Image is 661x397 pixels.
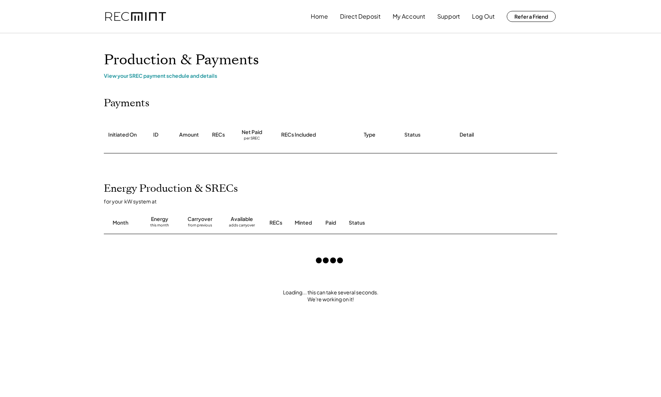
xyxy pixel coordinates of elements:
button: Refer a Friend [507,11,556,22]
div: Loading... this can take several seconds. We're working on it! [97,289,564,303]
div: RECs [212,131,225,138]
div: Type [364,131,375,138]
button: Log Out [472,9,495,24]
button: Direct Deposit [340,9,381,24]
button: My Account [393,9,425,24]
div: Available [231,215,253,223]
div: per SREC [244,136,260,141]
h2: Energy Production & SRECs [104,183,238,195]
div: Detail [460,131,474,138]
button: Support [437,9,460,24]
div: Carryover [188,215,212,223]
div: Month [113,219,128,226]
h1: Production & Payments [104,51,557,69]
h2: Payments [104,97,150,110]
div: Paid [325,219,336,226]
img: recmint-logotype%403x.png [105,12,166,21]
div: Energy [151,215,168,223]
div: Status [349,219,473,226]
div: RECs Included [281,131,316,138]
div: RECs [269,219,282,226]
div: Initiated On [108,131,137,138]
div: from previous [188,223,212,230]
div: Net Paid [242,129,262,136]
div: ID [153,131,158,138]
div: for your kW system at [104,198,564,205]
div: Status [404,131,420,138]
div: adds carryover [229,223,255,230]
div: Amount [179,131,199,138]
div: View your SREC payment schedule and details [104,72,557,79]
div: Minted [295,219,312,226]
div: this month [150,223,169,230]
button: Home [311,9,328,24]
